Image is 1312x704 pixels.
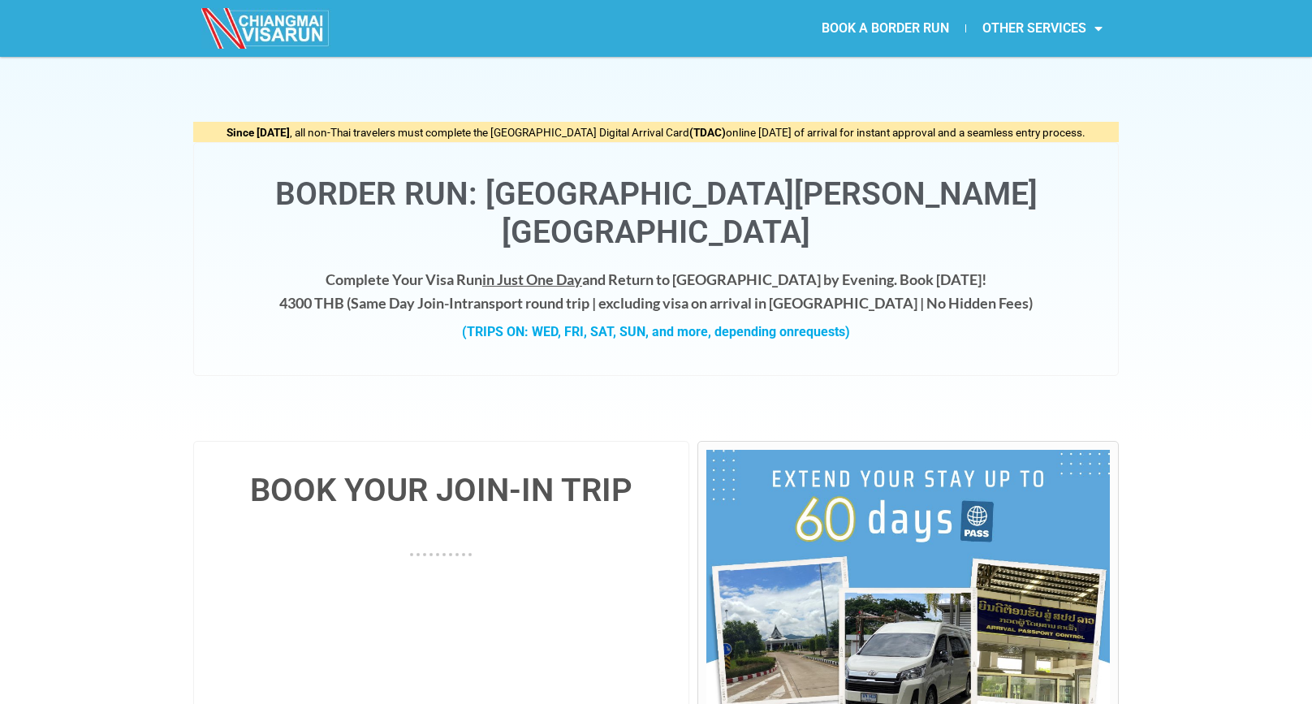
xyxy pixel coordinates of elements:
a: BOOK A BORDER RUN [805,10,965,47]
span: , all non-Thai travelers must complete the [GEOGRAPHIC_DATA] Digital Arrival Card online [DATE] o... [227,126,1085,139]
h4: BOOK YOUR JOIN-IN TRIP [210,474,672,507]
nav: Menu [656,10,1119,47]
strong: Same Day Join-In [351,294,462,312]
strong: (TDAC) [689,126,726,139]
strong: (TRIPS ON: WED, FRI, SAT, SUN, and more, depending on [462,324,850,339]
h4: Complete Your Visa Run and Return to [GEOGRAPHIC_DATA] by Evening. Book [DATE]! 4300 THB ( transp... [210,268,1102,315]
a: OTHER SERVICES [966,10,1119,47]
strong: Since [DATE] [227,126,290,139]
h1: Border Run: [GEOGRAPHIC_DATA][PERSON_NAME][GEOGRAPHIC_DATA] [210,175,1102,252]
span: in Just One Day [482,270,582,288]
span: requests) [794,324,850,339]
